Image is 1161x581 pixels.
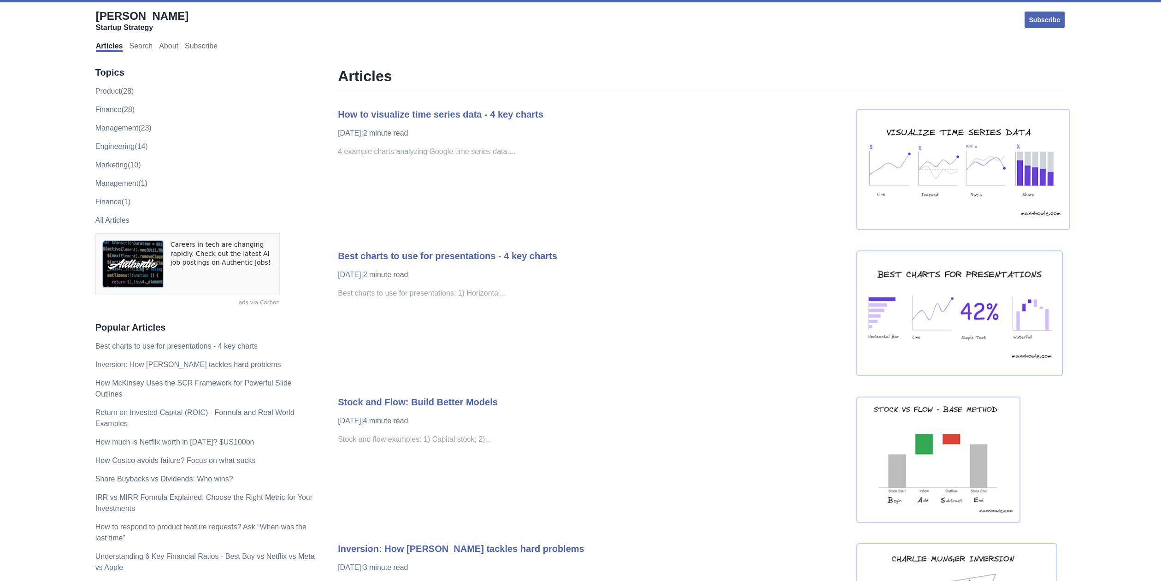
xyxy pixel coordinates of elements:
[129,42,153,52] a: Search
[95,493,312,512] a: IRR vs MIRR Formula Explained: Choose the Right Metric for Your Investments
[856,397,1020,523] img: stock and flow
[338,288,847,299] p: Best charts to use for presentations: 1) Horizontal...
[95,142,148,150] a: engineering(14)
[95,161,141,169] a: marketing(10)
[338,251,557,261] a: Best charts to use for presentations - 4 key charts
[338,544,584,554] a: Inversion: How [PERSON_NAME] tackles hard problems
[338,397,498,407] a: Stock and Flow: Build Better Models
[338,415,847,427] p: [DATE] | 4 minute read
[856,250,1063,376] img: best chart presentaion
[338,146,847,157] p: 4 example charts analyzing Google time series data:...
[338,269,847,280] p: [DATE] | 2 minute read
[338,128,847,139] p: [DATE] | 2 minute read
[95,124,152,132] a: management(23)
[95,87,134,95] a: product(28)
[102,240,164,288] img: ads via Carbon
[95,456,256,464] a: How Costco avoids failure? Focus on what sucks
[185,42,218,52] a: Subscribe
[95,379,292,398] a: How McKinsey Uses the SCR Framework for Powerful Slide Outlines
[95,67,318,78] h3: Topics
[96,42,123,52] a: Articles
[95,361,281,368] a: Inversion: How [PERSON_NAME] tackles hard problems
[159,42,178,52] a: About
[96,10,189,22] span: [PERSON_NAME]
[171,240,273,288] a: Careers in tech are changing rapidly. Check out the latest AI job postings on Authentic Jobs!
[95,438,254,446] a: How much is Netflix worth in [DATE]? $US100bn
[95,409,295,427] a: Return on Invested Capital (ROIC) - Formula and Real World Examples
[338,562,847,573] p: [DATE] | 3 minute read
[95,475,233,483] a: Share Buybacks vs Dividends: Who wins?
[1024,11,1066,29] a: Subscribe
[95,523,306,542] a: How to respond to product feature requests? Ask “When was the last time”
[338,109,543,119] a: How to visualize time series data - 4 key charts
[338,67,1066,90] h1: Articles
[95,552,315,571] a: Understanding 6 Key Financial Ratios - Best Buy vs Netflix vs Meta vs Apple
[95,322,318,333] h3: Popular Articles
[856,109,1070,231] img: time-series
[95,106,135,113] a: finance(28)
[95,299,280,307] a: ads via Carbon
[338,434,847,445] p: Stock and flow examples: 1) Capital stock; 2)...
[95,179,147,187] a: Management(1)
[96,9,189,32] a: [PERSON_NAME]Startup Strategy
[95,342,258,350] a: Best charts to use for presentations - 4 key charts
[96,23,189,32] div: Startup Strategy
[95,216,130,224] a: All Articles
[95,198,130,206] a: Finance(1)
